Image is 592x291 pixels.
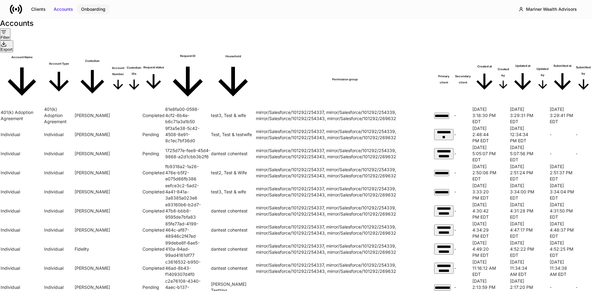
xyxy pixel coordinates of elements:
[454,112,472,119] p: -
[50,4,77,14] button: Accounts
[165,106,210,125] td: 61e8fa00-0598-4cf2-8b4e-b6c71a3a1b50
[142,259,165,277] td: Completed
[44,106,74,125] td: 401(k) Adoption Agreement
[510,183,535,201] p: [DATE] 3:34:00 PM EDT
[454,73,472,86] h6: Secondary client
[165,259,210,277] td: c3616532-b950-46ad-8b43-f1409307d4f0
[472,221,496,239] td: 2025-09-17T20:34:29.685Z
[256,125,434,144] td: mirror/Salesforce/101292/254337, mirror/Salesforce/101292/254339, mirror/Salesforce/101292/254343...
[472,164,496,182] td: 2025-09-29T18:50:06.441Z
[142,240,165,258] td: Completed
[75,58,110,100] span: Custodian
[75,202,110,220] td: Schwab
[44,144,74,163] td: Individual
[472,183,496,201] p: [DATE] 3:33:20 PM EDT
[1,183,43,201] td: Individual
[434,221,453,239] td: a3b1dd12-644c-4cc2-9799-d512f41e345c
[44,240,74,258] td: Individual
[434,259,453,277] td: 0b1973c0-9f8e-4f86-8f43-4c2ae3dad02d
[75,106,110,125] td: Schwab
[454,208,472,214] p: -
[434,202,453,220] td: a3b1dd12-644c-4cc2-9799-d512f41e345c
[256,259,434,277] td: mirror/Salesforce/101292/254337, mirror/Salesforce/101292/254339, mirror/Salesforce/101292/254343...
[550,63,575,95] span: Submitted at
[472,259,496,277] td: 2025-08-25T15:16:12.121Z
[1,106,43,125] td: 401(k) Adoption Agreement
[81,6,105,12] div: Onboarding
[510,240,535,258] p: [DATE] 4:52:22 PM EDT
[536,66,549,78] h6: Updated by
[256,240,434,258] td: mirror/Salesforce/101292/254337, mirror/Salesforce/101292/254339, mirror/Salesforce/101292/254343...
[472,240,496,258] p: [DATE] 4:49:20 PM EDT
[550,259,575,277] td: 2025-08-25T15:34:38.826Z
[454,131,472,138] p: -
[513,4,582,15] button: Mariner Wealth Advisors
[454,227,472,233] p: -
[211,265,255,271] p: dantest cohentest
[211,131,255,138] p: Test, Test & testwife
[510,106,535,125] p: [DATE] 3:29:31 PM EDT
[454,265,472,271] p: -
[256,164,434,182] td: mirror/Salesforce/101292/254337, mirror/Salesforce/101292/254339, mirror/Salesforce/101292/254343...
[126,65,142,94] span: Custodian IDs
[75,183,110,201] td: Schwab
[472,125,496,144] p: [DATE] 2:48:44 PM EDT
[165,53,210,59] h6: Request ID
[454,189,472,195] p: -
[142,64,165,71] h6: Request status
[550,183,575,201] td: 2025-09-25T19:34:04.038Z
[472,63,496,95] span: Created at
[256,76,434,83] h6: Permission group
[472,63,496,70] h6: Created at
[510,221,535,239] td: 2025-09-17T20:47:17.262Z
[211,189,255,195] p: test3, Test & wife
[472,106,496,125] p: [DATE] 3:18:30 PM EDT
[497,66,509,79] h6: Created by
[472,259,496,277] p: [DATE] 11:16:12 AM EDT
[165,240,210,258] td: 99debe8f-6ae5-410a-94ad-99ad4161df77
[472,202,496,220] td: 2025-09-17T20:30:42.795Z
[510,164,535,182] td: 2025-09-29T18:51:24.952Z
[510,240,535,258] td: 2025-09-17T20:52:22.466Z
[75,221,110,239] td: Schwab
[576,131,591,138] p: -
[536,66,549,92] span: Updated by
[142,221,165,239] td: Completed
[142,125,165,144] td: Pending
[256,144,434,163] td: mirror/Salesforce/101292/254337, mirror/Salesforce/101292/254339, mirror/Salesforce/101292/254343...
[75,259,110,277] td: Schwab
[142,183,165,201] td: Completed
[111,65,126,93] span: Account Number
[1,47,13,52] div: Export
[510,259,535,277] td: 2025-08-25T15:34:34.901Z
[550,164,575,182] td: 2025-09-29T18:51:37.983Z
[434,106,453,125] td: 7248eab1-d36d-44da-aaee-9247f3521b58
[526,6,577,12] div: Mariner Wealth Advisors
[550,63,575,69] h6: Submitted at
[550,284,575,290] p: -
[1,240,43,258] td: Individual
[550,151,575,157] p: -
[550,240,575,258] td: 2025-09-17T20:52:25.416Z
[44,259,74,277] td: Individual
[211,208,255,214] p: dantest cohentest
[434,164,453,182] td: 3068bc9f-0850-4cc5-acf2-607008d91dd6
[77,4,109,14] button: Onboarding
[454,151,472,157] p: -
[510,63,535,95] span: Updated at
[510,259,535,277] p: [DATE] 11:34:34 AM EDT
[126,65,142,77] h6: Custodian IDs
[472,164,496,182] p: [DATE] 2:50:06 PM EDT
[1,259,43,277] td: Individual
[211,112,255,119] p: test3, Test & wife
[211,246,255,252] p: dantest cohentest
[1,54,43,60] h6: Account Name
[1,221,43,239] td: Individual
[510,63,535,69] h6: Updated at
[576,284,591,290] p: -
[472,144,496,163] p: [DATE] 5:05:07 PM EDT
[550,202,575,220] p: [DATE] 4:31:50 PM EDT
[550,259,575,277] p: [DATE] 11:34:38 AM EDT
[75,164,110,182] td: Schwab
